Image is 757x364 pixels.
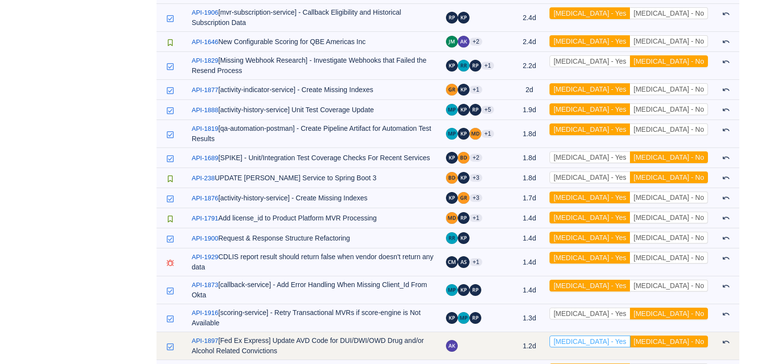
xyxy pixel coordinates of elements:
img: GM [458,192,470,204]
img: 10615 [166,39,174,47]
button: [MEDICAL_DATA] - Yes [549,55,630,67]
img: GM [446,84,458,96]
img: RR [446,232,458,244]
img: 10618 [166,131,174,139]
td: [activity-history-service] - Create Missing Indexes [187,188,442,208]
td: [qa-automation-postman] - Create Pipeline Artifact for Automation Test Results [187,120,442,148]
td: Request & Response Structure Refactoring [187,228,442,248]
a: API-1877 [192,85,218,95]
button: [MEDICAL_DATA] - No [630,280,708,291]
aui-badge: +3 [470,194,482,202]
img: AS [458,256,470,268]
td: 1.8d [514,120,545,148]
aui-badge: +2 [470,38,482,46]
img: KP [458,104,470,116]
td: [SPIKE] - Unit/Integration Test Coverage Checks For Recent Services [187,148,442,168]
aui-badge: +1 [481,62,494,70]
img: BD [458,152,470,164]
button: [MEDICAL_DATA] - Yes [549,83,630,95]
a: API-1791 [192,214,218,223]
td: 1.3d [514,304,545,332]
a: API-1888 [192,105,218,115]
img: 10618 [166,235,174,243]
button: [MEDICAL_DATA] - Yes [549,35,630,47]
img: RP [470,284,481,296]
td: 2.4d [514,4,545,32]
aui-badge: +3 [470,174,482,182]
img: 10618 [166,15,174,23]
img: CM [446,256,458,268]
td: CDLIS report result should return false when vendor doesn't return any data [187,248,442,276]
img: 10618 [166,343,174,351]
img: KP [446,152,458,164]
img: KP [458,84,470,96]
a: API-1876 [192,194,218,203]
button: [MEDICAL_DATA] - Yes [549,336,630,347]
aui-badge: +1 [470,214,482,222]
a: API-1906 [192,8,218,18]
img: KP [458,172,470,184]
td: [Missing Webhook Research] - Investigate Webhooks that Failed the Resend Process [187,52,442,80]
img: 10603 [166,259,174,267]
td: 2d [514,80,545,100]
img: AK [458,36,470,48]
td: 2.4d [514,32,545,52]
td: 1.8d [514,168,545,188]
button: [MEDICAL_DATA] - No [630,123,708,135]
td: 1.9d [514,100,545,120]
td: 1.4d [514,228,545,248]
a: API-1897 [192,336,218,346]
img: KP [458,232,470,244]
button: [MEDICAL_DATA] - Yes [549,103,630,115]
button: [MEDICAL_DATA] - Yes [549,308,630,319]
button: [MEDICAL_DATA] - No [630,308,708,319]
img: 10618 [166,195,174,203]
img: 10618 [166,287,174,295]
a: API-1929 [192,252,218,262]
a: API-1646 [192,37,218,47]
button: [MEDICAL_DATA] - No [630,151,708,163]
td: UPDATE [PERSON_NAME] Service to Spring Boot 3 [187,168,442,188]
img: 10618 [166,87,174,95]
a: API-238 [192,173,215,183]
td: [callback-service] - Add Error Handling When Missing Client_Id From Okta [187,276,442,304]
img: 10618 [166,63,174,71]
aui-badge: +1 [470,86,482,94]
button: [MEDICAL_DATA] - No [630,171,708,183]
button: [MEDICAL_DATA] - No [630,212,708,223]
aui-badge: +1 [481,130,494,138]
a: API-1900 [192,234,218,243]
td: 1.4d [514,276,545,304]
img: KP [446,60,458,72]
img: KP [458,284,470,296]
button: [MEDICAL_DATA] - Yes [549,171,630,183]
aui-badge: +2 [470,154,482,162]
img: KP [458,12,470,24]
img: RP [470,60,481,72]
img: RP [446,12,458,24]
button: [MEDICAL_DATA] - No [630,7,708,19]
td: Add license_id to Product Platform MVR Processing [187,208,442,228]
img: 10618 [166,315,174,323]
button: [MEDICAL_DATA] - No [630,83,708,95]
img: KP [446,312,458,324]
a: API-1689 [192,153,218,163]
td: 1.4d [514,208,545,228]
button: [MEDICAL_DATA] - Yes [549,212,630,223]
img: MP [446,128,458,140]
button: [MEDICAL_DATA] - No [630,252,708,264]
button: [MEDICAL_DATA] - No [630,35,708,47]
img: JM [446,36,458,48]
a: API-1819 [192,124,218,134]
img: MP [458,312,470,324]
td: 1.8d [514,148,545,168]
aui-badge: +5 [481,106,494,114]
td: [mvr-subscription-service] - Callback Eligibility and Historical Subscription Data [187,4,442,32]
img: MD [470,128,481,140]
img: 10615 [166,215,174,223]
button: [MEDICAL_DATA] - No [630,103,708,115]
img: 10618 [166,107,174,115]
img: RP [458,212,470,224]
img: KP [458,128,470,140]
img: BD [446,172,458,184]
